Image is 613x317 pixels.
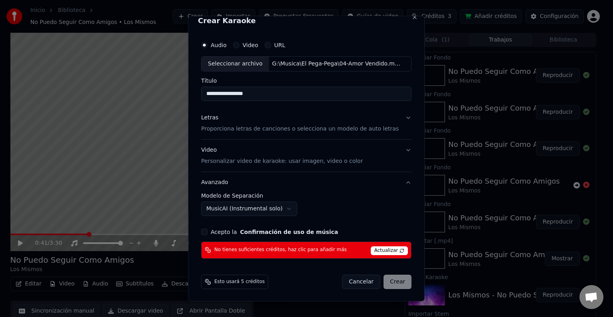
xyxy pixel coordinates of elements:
button: Acepto la [240,229,338,235]
p: Personalizar video de karaoke: usar imagen, video o color [201,157,363,165]
span: No tienes suficientes créditos, haz clic para añadir más [214,247,347,253]
label: Video [243,42,258,48]
label: Acepto la [211,229,338,235]
label: Título [201,78,411,83]
button: Avanzado [201,172,411,193]
span: Esto usará 5 créditos [214,279,265,285]
label: Modelo de Separación [201,193,411,198]
button: VideoPersonalizar video de karaoke: usar imagen, video o color [201,140,411,172]
button: LetrasProporciona letras de canciones o selecciona un modelo de auto letras [201,107,411,139]
label: URL [274,42,285,48]
p: Proporciona letras de canciones o selecciona un modelo de auto letras [201,125,399,133]
label: Audio [211,42,227,48]
div: Video [201,146,363,165]
div: Seleccionar archivo [202,57,269,71]
div: Letras [201,114,218,122]
div: G:\Musica\El Pega-Pega\04-Amor Vendido.mp3\09 - Loco Proceder.mp3 [269,60,405,68]
h2: Crear Karaoke [198,17,415,24]
span: Actualizar [371,246,408,255]
button: Cancelar [342,275,381,289]
div: Avanzado [201,193,411,222]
